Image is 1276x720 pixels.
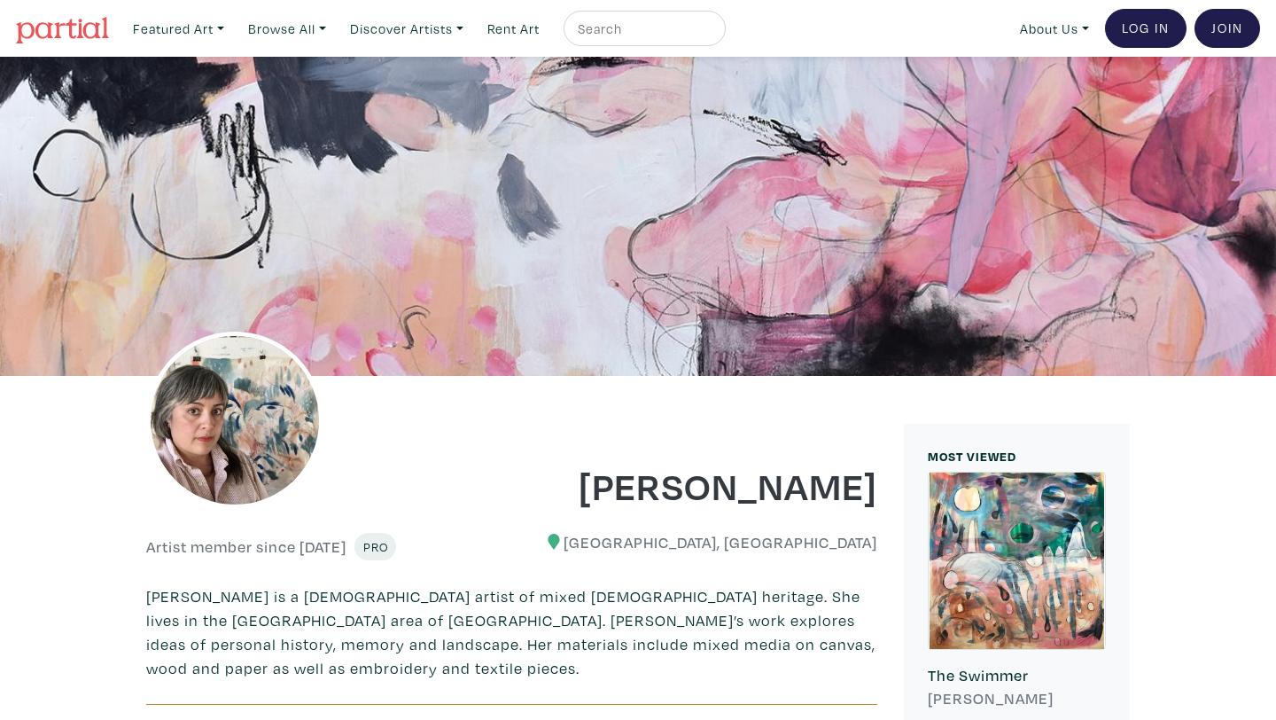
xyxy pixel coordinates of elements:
[1194,9,1260,48] a: Join
[342,11,471,47] a: Discover Artists
[928,448,1016,465] small: MOST VIEWED
[525,461,878,509] h1: [PERSON_NAME]
[928,689,1106,708] h6: [PERSON_NAME]
[146,332,323,509] img: phpThumb.php
[240,11,334,47] a: Browse All
[146,537,346,557] h6: Artist member since [DATE]
[525,533,878,552] h6: [GEOGRAPHIC_DATA], [GEOGRAPHIC_DATA]
[479,11,548,47] a: Rent Art
[362,538,388,555] span: Pro
[146,584,877,680] p: [PERSON_NAME] is a [DEMOGRAPHIC_DATA] artist of mixed [DEMOGRAPHIC_DATA] heritage. She lives in t...
[928,666,1106,685] h6: The Swimmer
[125,11,232,47] a: Featured Art
[1105,9,1187,48] a: Log In
[576,18,709,40] input: Search
[1012,11,1097,47] a: About Us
